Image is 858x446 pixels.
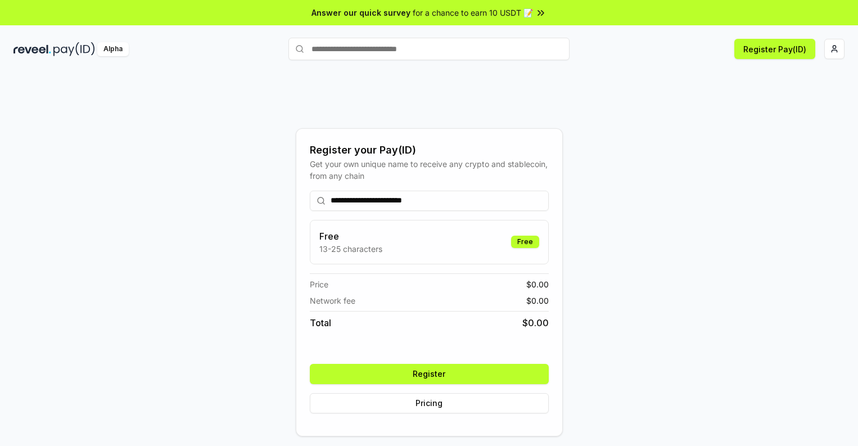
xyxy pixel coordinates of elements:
[97,42,129,56] div: Alpha
[526,278,549,290] span: $ 0.00
[310,364,549,384] button: Register
[311,7,410,19] span: Answer our quick survey
[13,42,51,56] img: reveel_dark
[310,278,328,290] span: Price
[526,295,549,307] span: $ 0.00
[310,393,549,413] button: Pricing
[511,236,539,248] div: Free
[310,158,549,182] div: Get your own unique name to receive any crypto and stablecoin, from any chain
[310,295,355,307] span: Network fee
[413,7,533,19] span: for a chance to earn 10 USDT 📝
[319,243,382,255] p: 13-25 characters
[734,39,815,59] button: Register Pay(ID)
[319,229,382,243] h3: Free
[53,42,95,56] img: pay_id
[310,316,331,330] span: Total
[310,142,549,158] div: Register your Pay(ID)
[522,316,549,330] span: $ 0.00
